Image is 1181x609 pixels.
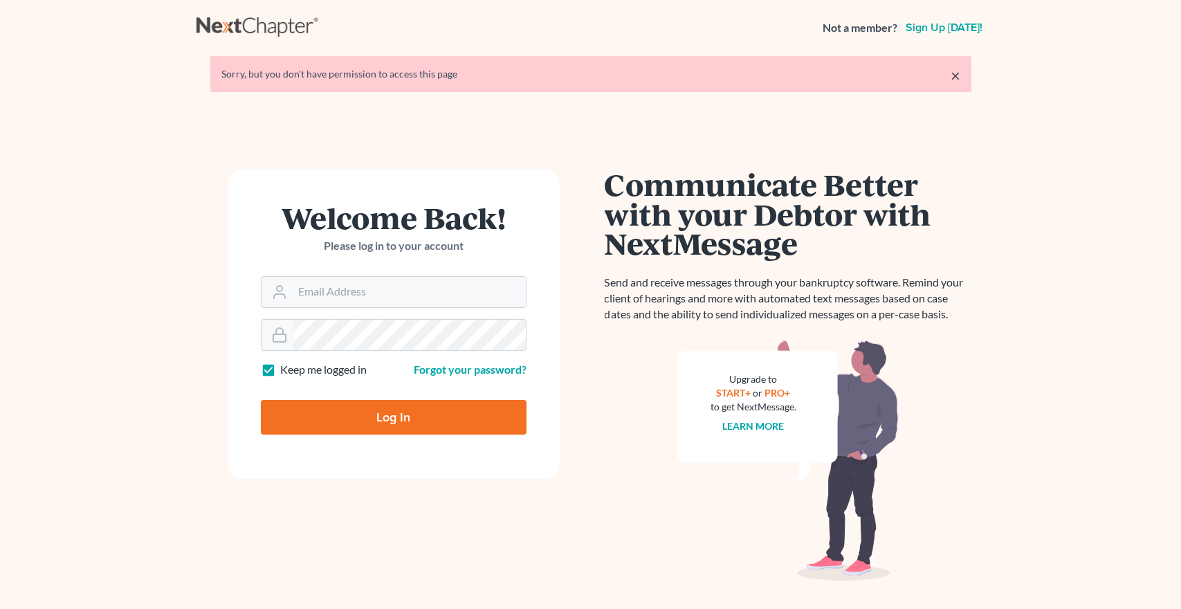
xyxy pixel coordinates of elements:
div: Sorry, but you don't have permission to access this page [221,67,960,81]
input: Log In [261,400,527,435]
input: Email Address [293,277,526,307]
strong: Not a member? [823,20,897,36]
p: Please log in to your account [261,238,527,254]
img: nextmessage_bg-59042aed3d76b12b5cd301f8e5b87938c9018125f34e5fa2b7a6b67550977c72.svg [677,339,899,581]
h1: Communicate Better with your Debtor with NextMessage [605,170,971,258]
a: Forgot your password? [414,363,527,376]
p: Send and receive messages through your bankruptcy software. Remind your client of hearings and mo... [605,275,971,322]
span: or [753,387,762,399]
a: × [951,67,960,84]
h1: Welcome Back! [261,203,527,233]
a: Learn more [722,420,784,432]
a: Sign up [DATE]! [903,22,985,33]
a: PRO+ [765,387,790,399]
label: Keep me logged in [280,362,367,378]
div: to get NextMessage. [711,400,796,414]
a: START+ [716,387,751,399]
div: Upgrade to [711,372,796,386]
